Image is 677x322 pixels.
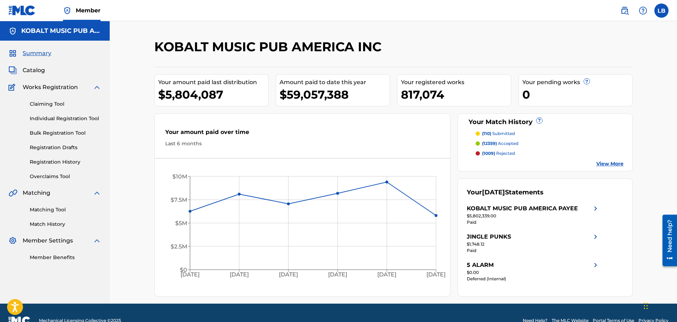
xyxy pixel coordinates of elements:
[30,254,101,261] a: Member Benefits
[591,233,600,241] img: right chevron icon
[30,173,101,180] a: Overclaims Tool
[172,173,187,180] tspan: $10M
[8,66,17,75] img: Catalog
[8,189,17,197] img: Matching
[591,204,600,213] img: right chevron icon
[482,141,497,146] span: (12359)
[175,220,187,227] tspan: $5M
[482,130,515,137] p: submitted
[618,4,632,18] a: Public Search
[644,295,648,316] div: Drag
[467,269,600,276] div: $0.00
[467,261,494,269] div: 5 ALARM
[230,271,249,278] tspan: [DATE]
[30,158,101,166] a: Registration History
[476,130,624,137] a: (110) submitted
[467,276,600,282] div: Deferred (Internal)
[8,5,36,16] img: MLC Logo
[467,204,600,226] a: KOBALT MUSIC PUB AMERICA PAYEEright chevron icon$5,802,339.00Paid
[30,100,101,108] a: Claiming Tool
[23,83,78,92] span: Works Registration
[158,78,268,87] div: Your amount paid last distribution
[522,78,632,87] div: Your pending works
[596,160,624,168] a: View More
[165,128,440,140] div: Your amount paid over time
[482,140,518,147] p: accepted
[522,87,632,103] div: 0
[280,78,390,87] div: Amount paid to date this year
[467,213,600,219] div: $5,802,339.00
[280,87,390,103] div: $59,057,388
[467,261,600,282] a: 5 ALARMright chevron icon$0.00Deferred (Internal)
[8,83,18,92] img: Works Registration
[467,204,578,213] div: KOBALT MUSIC PUB AMERICA PAYEE
[23,66,45,75] span: Catalog
[8,236,17,245] img: Member Settings
[591,261,600,269] img: right chevron icon
[482,151,495,156] span: (1009)
[537,118,542,123] span: ?
[639,6,647,15] img: help
[482,150,515,157] p: rejected
[482,188,505,196] span: [DATE]
[642,288,677,322] iframe: Chat Widget
[170,197,187,203] tspan: $7.5M
[63,6,71,15] img: Top Rightsholder
[584,78,590,84] span: ?
[401,87,511,103] div: 817,074
[23,49,51,58] span: Summary
[21,27,101,35] h5: KOBALT MUSIC PUB AMERICA INC
[476,140,624,147] a: (12359) accepted
[467,247,600,254] div: Paid
[467,188,544,197] div: Your Statements
[93,189,101,197] img: expand
[93,236,101,245] img: expand
[76,6,101,14] span: Member
[476,150,624,157] a: (1009) rejected
[467,219,600,226] div: Paid
[8,49,17,58] img: Summary
[30,206,101,213] a: Matching Tool
[180,271,199,278] tspan: [DATE]
[279,271,298,278] tspan: [DATE]
[8,49,51,58] a: SummarySummary
[426,271,446,278] tspan: [DATE]
[154,39,385,55] h2: KOBALT MUSIC PUB AMERICA INC
[482,131,491,136] span: (110)
[620,6,629,15] img: search
[467,233,600,254] a: JINGLE PUNKSright chevron icon$1,748.12Paid
[30,129,101,137] a: Bulk Registration Tool
[30,115,101,122] a: Individual Registration Tool
[657,212,677,269] iframe: Resource Center
[8,66,45,75] a: CatalogCatalog
[93,83,101,92] img: expand
[8,27,17,35] img: Accounts
[23,189,50,197] span: Matching
[636,4,650,18] div: Help
[158,87,268,103] div: $5,804,087
[467,233,511,241] div: JINGLE PUNKS
[467,241,600,247] div: $1,748.12
[467,117,624,127] div: Your Match History
[654,4,669,18] div: User Menu
[165,140,440,147] div: Last 6 months
[23,236,73,245] span: Member Settings
[401,78,511,87] div: Your registered works
[179,267,187,273] tspan: $0
[30,221,101,228] a: Match History
[377,271,396,278] tspan: [DATE]
[30,144,101,151] a: Registration Drafts
[170,243,187,250] tspan: $2.5M
[328,271,347,278] tspan: [DATE]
